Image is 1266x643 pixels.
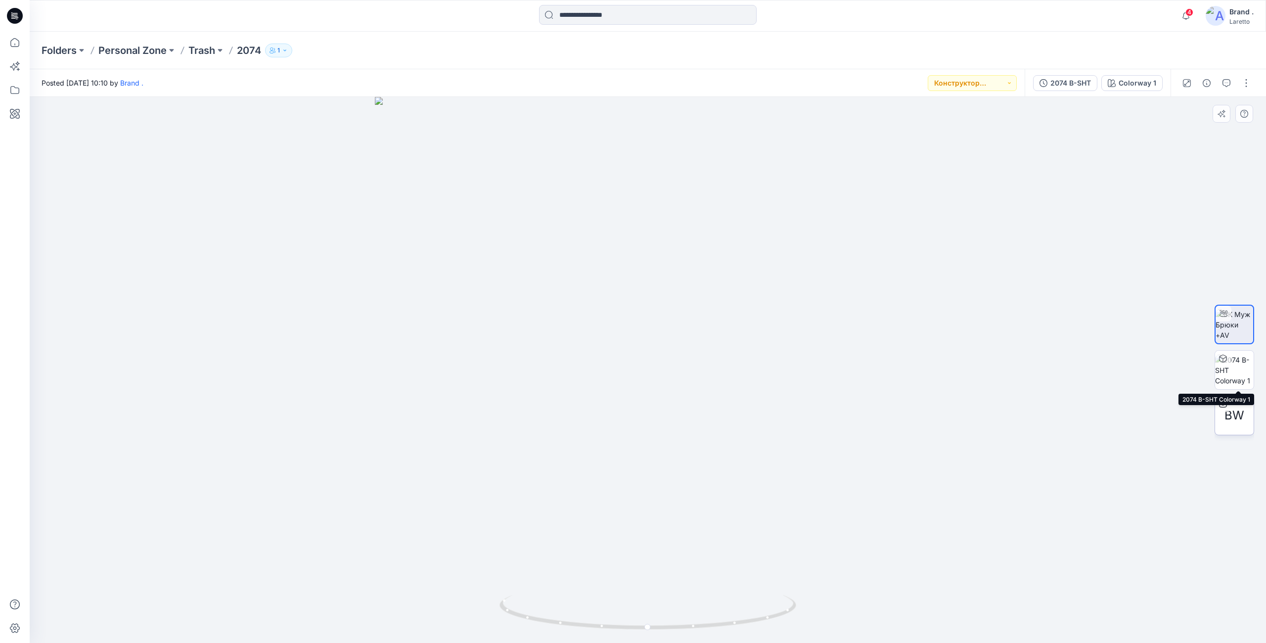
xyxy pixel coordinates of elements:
[42,44,77,57] a: Folders
[1199,75,1215,91] button: Details
[1229,6,1254,18] div: Brand .
[1215,355,1254,386] img: 2074 B-SHT Colorway 1
[1033,75,1097,91] button: 2074 B-SHT
[1119,78,1156,89] div: Colorway 1
[1216,309,1253,340] img: БК Муж Брюки +AV
[277,45,280,56] p: 1
[42,78,143,88] span: Posted [DATE] 10:10 by
[1050,78,1091,89] div: 2074 B-SHT
[98,44,167,57] a: Personal Zone
[1224,407,1244,424] span: BW
[1229,18,1254,25] div: Laretto
[237,44,261,57] p: 2074
[188,44,215,57] a: Trash
[1206,6,1225,26] img: avatar
[265,44,292,57] button: 1
[1101,75,1163,91] button: Colorway 1
[1185,8,1193,16] span: 4
[120,79,143,87] a: Brand .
